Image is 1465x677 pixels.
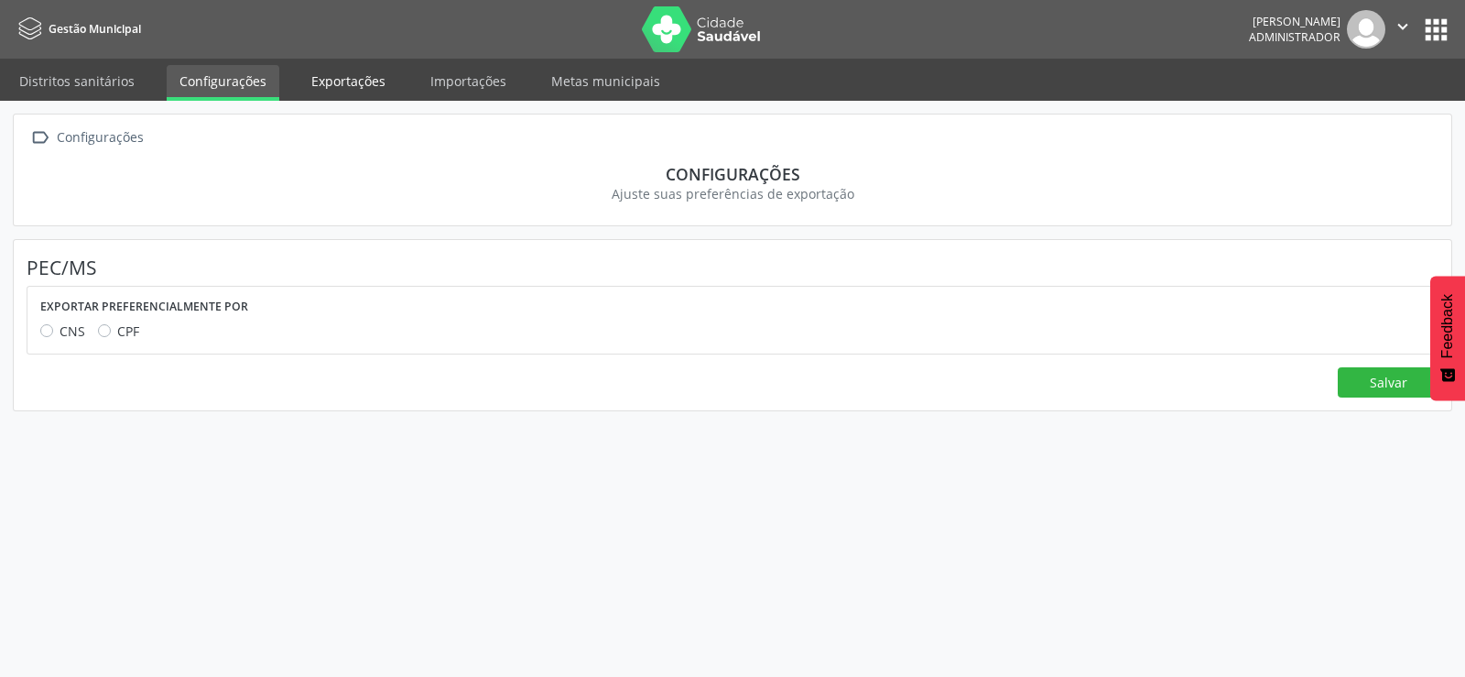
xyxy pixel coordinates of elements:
[39,184,1426,203] div: Ajuste suas preferências de exportação
[39,164,1426,184] div: Configurações
[1430,276,1465,400] button: Feedback - Mostrar pesquisa
[298,65,398,97] a: Exportações
[60,322,85,340] span: CNS
[1439,294,1456,358] span: Feedback
[1420,14,1452,46] button: apps
[53,125,146,151] div: Configurações
[13,14,141,44] a: Gestão Municipal
[1338,367,1438,399] button: Salvar
[6,65,147,97] a: Distritos sanitários
[418,65,519,97] a: Importações
[27,125,53,151] i: 
[49,21,141,37] span: Gestão Municipal
[1249,29,1340,45] span: Administrador
[27,125,146,151] a:  Configurações
[27,257,1438,279] h4: PEC/MS
[1385,10,1420,49] button: 
[538,65,673,97] a: Metas municipais
[1347,10,1385,49] img: img
[1370,373,1407,392] span: Salvar
[1393,16,1413,37] i: 
[117,322,139,340] span: CPF
[1249,14,1340,29] div: [PERSON_NAME]
[40,293,248,322] label: Exportar preferencialmente por
[167,65,279,101] a: Configurações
